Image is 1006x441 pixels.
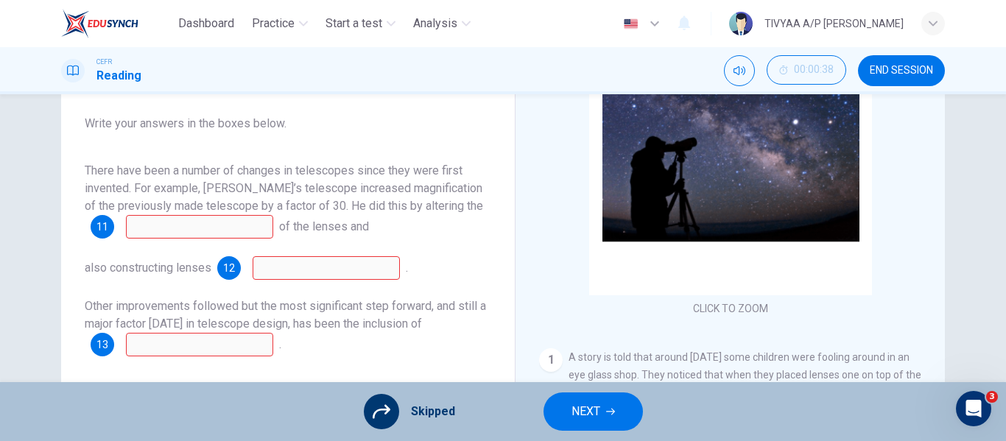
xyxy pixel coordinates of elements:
span: Analysis [413,15,457,32]
img: Profile picture [729,12,753,35]
span: 11 [96,222,108,232]
button: Practice [246,10,314,37]
span: . [279,337,281,351]
button: Start a test [320,10,401,37]
span: of the lenses and [279,219,369,233]
iframe: Intercom live chat [956,391,991,426]
button: Analysis [407,10,476,37]
a: EduSynch logo [61,9,172,38]
span: Dashboard [178,15,234,32]
img: en [622,18,640,29]
div: TIVYAA A/P [PERSON_NAME] [764,15,904,32]
span: 3 [986,391,998,403]
button: END SESSION [858,55,945,86]
span: Start a test [326,15,382,32]
span: Other improvements followed but the most significant step forward, and still a major factor [DATE... [85,299,486,331]
span: 00:00:38 [794,64,834,76]
span: There have been a number of changes in telescopes since they were first invented. For example, [P... [85,163,483,213]
div: 1 [539,348,563,372]
h1: Reading [96,67,141,85]
span: 13 [96,339,108,350]
span: NEXT [571,401,600,422]
span: also constructing lenses [85,261,211,275]
button: NEXT [544,392,643,431]
span: 12 [223,263,235,273]
button: Dashboard [172,10,240,37]
div: Hide [767,55,846,86]
span: . [406,261,408,275]
span: END SESSION [870,65,933,77]
span: Skipped [411,403,455,420]
span: Practice [252,15,295,32]
img: EduSynch logo [61,9,138,38]
div: Mute [724,55,755,86]
span: CEFR [96,57,112,67]
button: 00:00:38 [767,55,846,85]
